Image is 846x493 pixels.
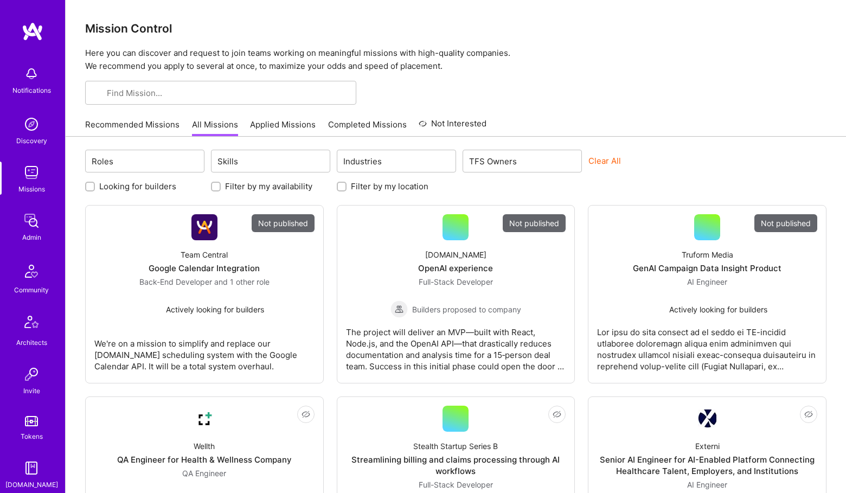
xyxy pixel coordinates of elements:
[328,119,407,137] a: Completed Missions
[419,117,486,137] a: Not Interested
[18,183,45,195] div: Missions
[425,249,486,260] div: [DOMAIN_NAME]
[21,162,42,183] img: teamwork
[346,214,566,374] a: Not published[DOMAIN_NAME]OpenAI experienceFull-Stack Developer Builders proposed to companyBuild...
[351,181,428,192] label: Filter by my location
[754,214,817,232] div: Not published
[181,249,228,260] div: Team Central
[569,158,574,164] i: icon Chevron
[346,454,566,477] div: Streamlining billing and claims processing through AI workflows
[18,311,44,337] img: Architects
[12,85,51,96] div: Notifications
[21,113,42,135] img: discovery
[192,119,238,137] a: All Missions
[5,479,58,490] div: [DOMAIN_NAME]
[194,440,215,452] div: Wellth
[250,119,316,137] a: Applied Missions
[687,277,727,286] span: AI Engineer
[85,119,180,137] a: Recommended Missions
[85,47,826,73] p: Here you can discover and request to join teams working on meaningful missions with high-quality ...
[191,214,217,240] img: Company Logo
[149,262,260,274] div: Google Calendar Integration
[695,440,720,452] div: Externi
[419,277,493,286] span: Full-Stack Developer
[214,277,270,286] span: and 1 other role
[669,304,767,315] span: Actively looking for builders
[225,181,312,192] label: Filter by my availability
[597,318,817,372] div: Lor ipsu do sita consect ad el seddo ei TE-incidid utlaboree doloremagn aliqua enim adminimven qu...
[21,457,42,479] img: guide book
[466,153,520,169] div: TFS Owners
[99,181,176,192] label: Looking for builders
[16,337,47,348] div: Architects
[413,440,498,452] div: Stealth Startup Series B
[191,158,197,164] i: icon Chevron
[443,158,448,164] i: icon Chevron
[682,249,733,260] div: Truform Media
[21,431,43,442] div: Tokens
[85,22,826,35] h3: Mission Control
[21,210,42,232] img: admin teamwork
[418,262,493,274] div: OpenAI experience
[139,277,212,286] span: Back-End Developer
[553,410,561,419] i: icon EyeClosed
[597,454,817,477] div: Senior AI Engineer for AI-Enabled Platform Connecting Healthcare Talent, Employers, and Institutions
[412,304,521,315] span: Builders proposed to company
[698,409,716,428] img: Company Logo
[597,214,817,374] a: Not publishedTruform MediaGenAI Campaign Data Insight ProductAI Engineer Actively looking for bui...
[346,318,566,372] div: The project will deliver an MVP—built with React, Node.js, and the OpenAI API—that drastically re...
[18,258,44,284] img: Community
[419,480,493,489] span: Full-Stack Developer
[144,300,162,318] img: Actively looking for builders
[94,214,315,374] a: Not publishedCompany LogoTeam CentralGoogle Calendar IntegrationBack-End Developer and 1 other ro...
[648,300,665,318] img: Actively looking for builders
[302,410,310,419] i: icon EyeClosed
[390,300,408,318] img: Builders proposed to company
[166,304,264,315] span: Actively looking for builders
[252,214,315,232] div: Not published
[588,155,621,167] button: Clear All
[22,22,43,41] img: logo
[503,214,566,232] div: Not published
[22,232,41,243] div: Admin
[16,135,47,146] div: Discovery
[14,284,49,296] div: Community
[317,158,323,164] i: icon Chevron
[191,406,217,432] img: Company Logo
[182,469,226,478] span: QA Engineer
[117,454,292,465] div: QA Engineer for Health & Wellness Company
[25,416,38,426] img: tokens
[89,153,116,169] div: Roles
[21,363,42,385] img: Invite
[341,153,384,169] div: Industries
[94,329,315,372] div: We're on a mission to simplify and replace our [DOMAIN_NAME] scheduling system with the Google Ca...
[107,87,348,99] input: Find Mission...
[633,262,781,274] div: GenAI Campaign Data Insight Product
[687,480,727,489] span: AI Engineer
[23,385,40,396] div: Invite
[215,153,241,169] div: Skills
[21,63,42,85] img: bell
[94,87,106,99] i: icon SearchGrey
[804,410,813,419] i: icon EyeClosed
